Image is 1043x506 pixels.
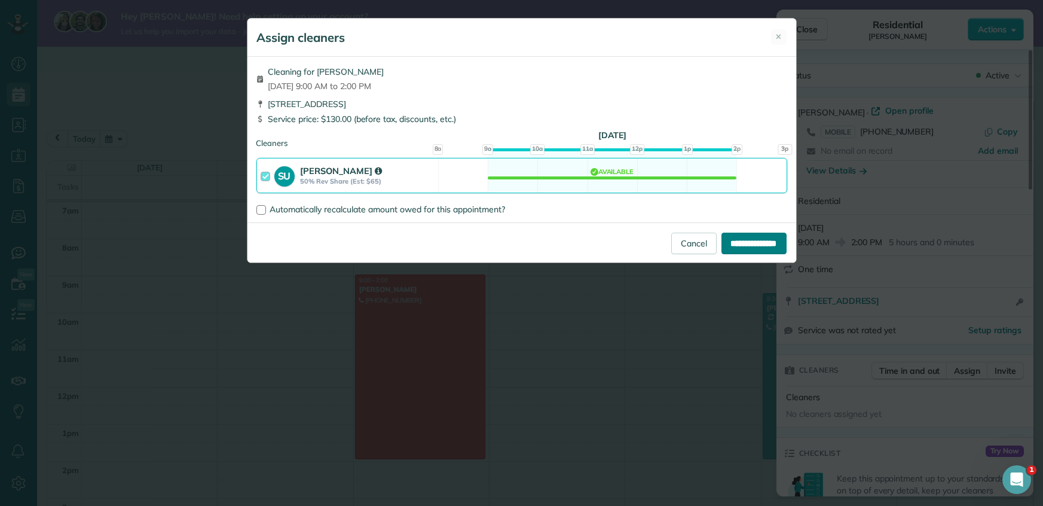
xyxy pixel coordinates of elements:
span: Cleaning for [PERSON_NAME] [268,66,384,78]
span: Automatically recalculate amount owed for this appointment? [270,204,506,215]
h5: Assign cleaners [257,29,345,46]
strong: SU [274,166,295,183]
strong: [PERSON_NAME] [301,165,382,176]
span: ✕ [776,31,782,42]
a: Cancel [671,233,717,254]
span: 1 [1027,465,1036,475]
span: [DATE] 9:00 AM to 2:00 PM [268,80,384,92]
strong: 50% Rev Share (Est: $65) [301,177,435,185]
div: [STREET_ADDRESS] [256,98,787,110]
div: Service price: $130.00 (before tax, discounts, etc.) [256,113,787,125]
div: Cleaners [256,138,787,141]
iframe: Intercom live chat [1002,465,1031,494]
